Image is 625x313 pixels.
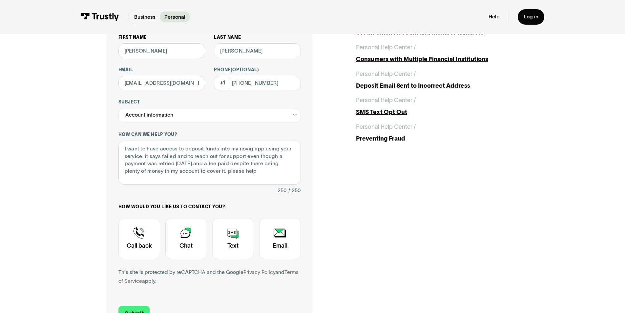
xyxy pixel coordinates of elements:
a: Privacy Policy [243,269,275,275]
div: Personal Help Center / [356,96,416,105]
span: (Optional) [231,67,259,72]
label: Phone [214,67,301,73]
div: Personal Help Center / [356,123,416,131]
label: Subject [118,99,301,105]
input: alex@mail.com [118,76,205,91]
p: Business [134,13,156,21]
a: Personal Help Center /SMS Text Opt Out [356,96,519,117]
div: This site is protected by reCAPTCHA and the Google and apply. [118,268,301,286]
a: Business [130,11,160,22]
div: 250 [278,186,287,195]
a: Personal Help Center /Consumers with Multiple Financial Institutions [356,43,519,64]
div: Account information [125,111,173,120]
a: Log in [518,9,544,25]
input: (555) 555-5555 [214,76,301,91]
div: Personal Help Center / [356,43,416,52]
a: Personal [160,11,190,22]
input: Howard [214,43,301,58]
div: Deposit Email Sent to Incorrect Address [356,81,519,90]
label: Last name [214,34,301,40]
div: Consumers with Multiple Financial Institutions [356,55,519,64]
div: Preventing Fraud [356,134,519,143]
a: Terms of Service [118,269,299,284]
input: Alex [118,43,205,58]
a: Personal Help Center /Deposit Email Sent to Incorrect Address [356,70,519,90]
label: First name [118,34,205,40]
label: How can we help you? [118,132,301,138]
div: Personal Help Center / [356,70,416,78]
a: Personal Help Center /Preventing Fraud [356,123,519,143]
a: Help [489,13,500,20]
label: How would you like us to contact you? [118,204,301,210]
div: Account information [118,108,301,123]
img: Trustly Logo [81,13,119,21]
div: Log in [524,13,538,20]
p: Personal [164,13,185,21]
label: Email [118,67,205,73]
div: SMS Text Opt Out [356,108,519,117]
div: / 250 [288,186,301,195]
